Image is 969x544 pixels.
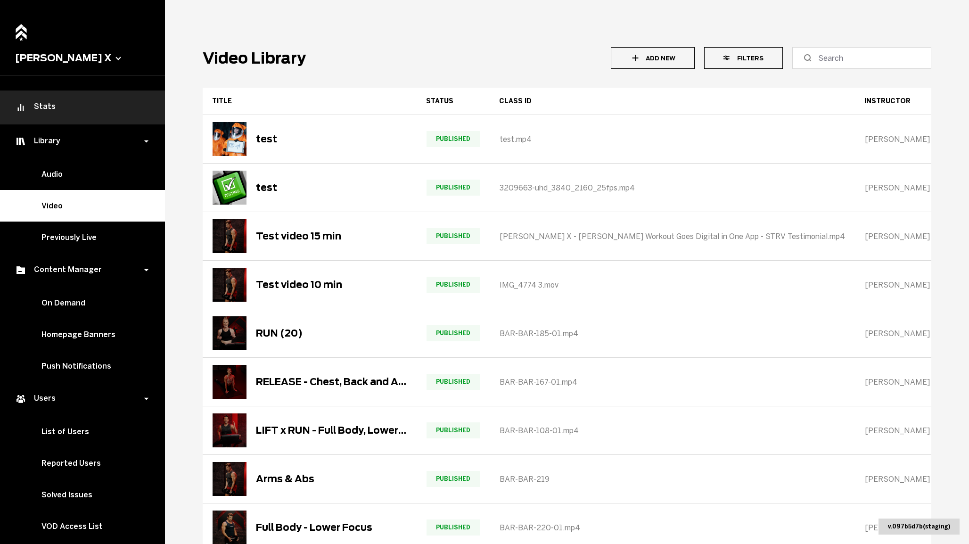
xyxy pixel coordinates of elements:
[213,268,246,302] img: Test video 10 min
[427,471,480,487] span: PUBLISHED
[500,523,580,532] span: BAR-BAR-220-01.mp4
[500,232,845,241] span: [PERSON_NAME] X - [PERSON_NAME] Workout Goes Digital in One App - STRV Testimonial.mp4
[500,475,550,484] span: BAR-BAR-219
[256,328,303,339] div: RUN (20)
[818,52,912,64] input: Search
[500,426,579,435] span: BAR-BAR-108-01.mp4
[427,422,480,438] span: PUBLISHED
[213,171,246,205] img: test
[203,88,417,115] th: Toggle SortBy
[611,47,694,69] button: Add New
[256,425,407,436] div: LIFT x RUN - Full Body, Lower Focus
[865,475,930,484] span: [PERSON_NAME]
[15,264,145,276] div: Content Manager
[500,378,577,387] span: BAR-BAR-167-01.mp4
[417,88,490,115] th: Toggle SortBy
[256,522,372,533] div: Full Body - Lower Focus
[865,378,930,387] span: [PERSON_NAME]
[15,136,145,147] div: Library
[213,122,246,156] img: test
[500,280,558,289] span: IMG_4774 3.mov
[256,133,277,145] div: test
[203,49,306,67] h1: Video Library
[213,316,246,350] img: RUN (20)
[427,228,480,244] span: PUBLISHED
[865,232,930,241] span: [PERSON_NAME]
[500,329,578,338] span: BAR-BAR-185-01.mp4
[879,519,960,535] div: v. 097b5d7b ( staging )
[256,473,314,485] div: Arms & Abs
[865,523,930,532] span: [PERSON_NAME]
[15,102,150,113] div: Stats
[256,279,342,290] div: Test video 10 min
[865,280,930,289] span: [PERSON_NAME]
[213,413,246,447] img: LIFT x RUN - Full Body, Lower Focus
[427,277,480,293] span: PUBLISHED
[256,376,407,387] div: RELEASE - Chest, Back and Abs
[427,519,480,536] span: PUBLISHED
[865,426,930,435] span: [PERSON_NAME]
[13,19,30,39] a: Home
[500,135,532,144] span: test.mp4
[490,88,855,115] th: Toggle SortBy
[256,231,341,242] div: Test video 15 min
[427,374,480,390] span: PUBLISHED
[15,52,150,64] button: [PERSON_NAME] X
[865,135,930,144] span: [PERSON_NAME]
[500,183,635,192] span: 3209663-uhd_3840_2160_25fps.mp4
[865,183,930,192] span: [PERSON_NAME]
[213,365,246,399] img: RELEASE - Chest, Back and Abs
[15,393,145,404] div: Users
[427,131,480,147] span: PUBLISHED
[427,180,480,196] span: PUBLISHED
[865,329,930,338] span: [PERSON_NAME]
[427,325,480,341] span: PUBLISHED
[213,462,246,496] img: Arms & Abs
[256,182,277,193] div: test
[704,47,783,69] button: Filters
[213,219,246,253] img: Test video 15 min
[855,88,940,115] th: Toggle SortBy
